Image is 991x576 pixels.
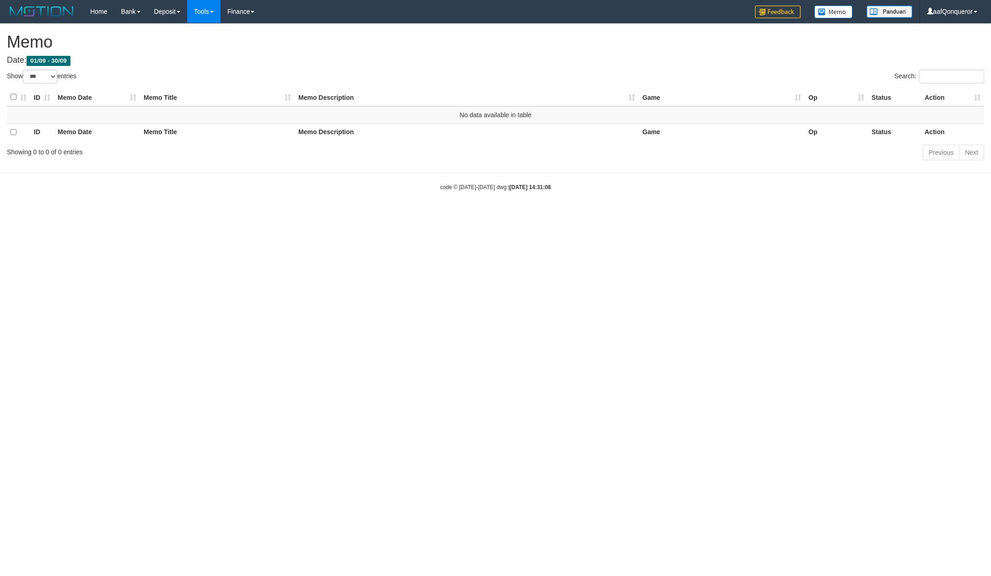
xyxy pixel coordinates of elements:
[755,5,801,18] img: Feedback.jpg
[140,88,295,106] th: Memo Title: activate to sort column ascending
[639,123,805,141] th: Game
[23,70,57,83] select: Showentries
[921,88,984,106] th: Action: activate to sort column ascending
[295,123,639,141] th: Memo Description
[868,88,921,106] th: Status
[814,5,853,18] img: Button%20Memo.svg
[868,123,921,141] th: Status
[140,123,295,141] th: Memo Title
[7,33,984,51] h1: Memo
[805,88,868,106] th: Op: activate to sort column ascending
[639,88,805,106] th: Game: activate to sort column ascending
[7,56,984,65] h4: Date:
[30,123,54,141] th: ID
[894,70,984,83] label: Search:
[805,123,868,141] th: Op
[295,88,639,106] th: Memo Description: activate to sort column ascending
[919,70,984,83] input: Search:
[7,88,30,106] th: : activate to sort column ascending
[7,70,76,83] label: Show entries
[923,145,959,160] a: Previous
[30,88,54,106] th: ID: activate to sort column ascending
[7,5,76,18] img: MOTION_logo.png
[440,184,551,190] small: code © [DATE]-[DATE] dwg |
[7,106,984,124] td: No data available in table
[7,144,406,157] div: Showing 0 to 0 of 0 entries
[54,88,140,106] th: Memo Date: activate to sort column ascending
[54,123,140,141] th: Memo Date
[921,123,984,141] th: Action
[510,184,551,190] strong: [DATE] 14:31:08
[959,145,984,160] a: Next
[27,56,70,66] span: 01/09 - 30/09
[867,5,912,18] img: panduan.png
